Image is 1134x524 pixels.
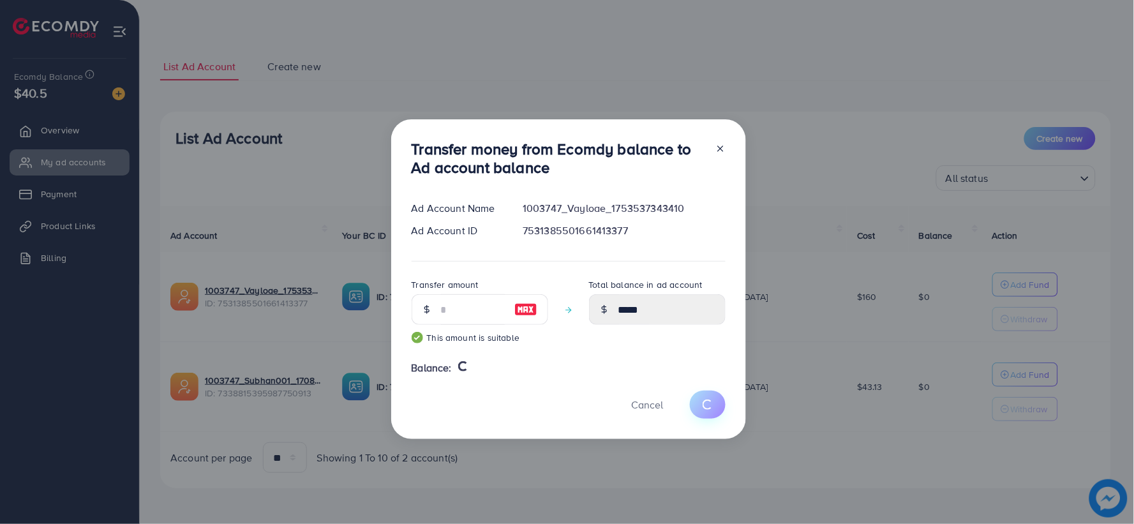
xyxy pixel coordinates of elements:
span: Balance: [412,361,452,375]
img: guide [412,332,423,343]
div: Ad Account ID [401,223,513,238]
h3: Transfer money from Ecomdy balance to Ad account balance [412,140,705,177]
div: 1003747_Vayloae_1753537343410 [512,201,735,216]
div: 7531385501661413377 [512,223,735,238]
label: Total balance in ad account [589,278,703,291]
button: Cancel [616,391,680,418]
label: Transfer amount [412,278,479,291]
img: image [514,302,537,317]
small: This amount is suitable [412,331,548,344]
span: Cancel [632,398,664,412]
div: Ad Account Name [401,201,513,216]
